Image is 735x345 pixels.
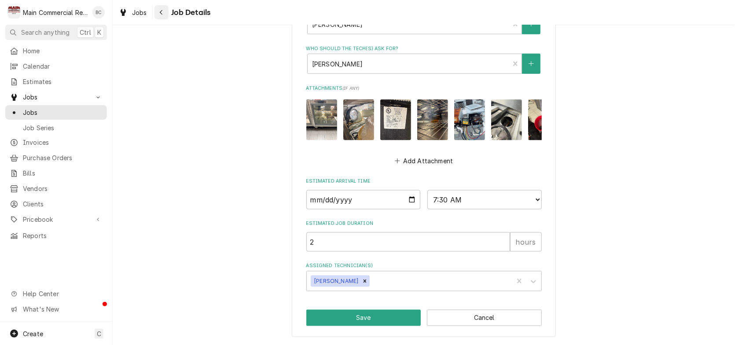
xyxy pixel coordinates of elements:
div: BC [92,6,105,18]
input: Date [306,190,421,209]
span: Estimates [23,77,103,86]
div: Estimated Arrival Time [306,178,542,209]
div: hours [510,232,542,252]
button: Create New Contact [522,54,540,74]
select: Time Select [427,190,542,209]
span: K [97,28,101,37]
label: Who should the tech(s) ask for? [306,45,542,52]
button: Search anythingCtrlK [5,25,107,40]
span: Invoices [23,138,103,147]
div: Attachments [306,85,542,167]
div: Button Group Row [306,310,542,326]
a: Calendar [5,59,107,73]
span: Calendar [23,62,103,71]
span: What's New [23,305,102,314]
span: Home [23,46,103,55]
span: Job Details [169,7,211,18]
div: Button Group [306,310,542,326]
span: Help Center [23,289,102,298]
div: Who should the tech(s) ask for? [306,45,542,74]
span: Jobs [23,108,103,117]
a: Bills [5,166,107,180]
label: Estimated Job Duration [306,220,542,227]
span: Jobs [23,92,89,102]
span: Clients [23,199,103,209]
button: Save [306,310,421,326]
a: Go to Pricebook [5,212,107,227]
div: Main Commercial Refrigeration Service [23,8,88,17]
span: Job Series [23,123,103,132]
button: Cancel [427,310,542,326]
span: Jobs [132,8,147,17]
label: Attachments [306,85,542,92]
img: bL3gOOKRMKNLnQgAGbuA [491,99,522,140]
label: Assigned Technician(s) [306,262,542,269]
span: Purchase Orders [23,153,103,162]
span: Ctrl [80,28,91,37]
img: etTQn63TOKE4mRVGr6BQ [306,99,337,140]
div: [PERSON_NAME] [311,275,360,287]
a: Vendors [5,181,107,196]
div: Main Commercial Refrigeration Service's Avatar [8,6,20,18]
svg: Create New Contact [529,61,534,67]
span: ( if any ) [342,86,359,91]
span: Pricebook [23,215,89,224]
button: Navigate back [154,5,169,19]
div: M [8,6,20,18]
img: O87yqcDGQburHj8bz2vu [528,99,559,140]
div: Remove Dylan Crawford [360,275,370,287]
a: Go to Jobs [5,90,107,104]
a: Job Series [5,121,107,135]
a: Go to Help Center [5,286,107,301]
div: Estimated Job Duration [306,220,542,251]
a: Jobs [115,5,151,20]
img: 03zyYnjeT0SrExDYX20P [343,99,374,140]
span: Reports [23,231,103,240]
a: Jobs [5,105,107,120]
div: Bookkeeper Main Commercial's Avatar [92,6,105,18]
span: Bills [23,169,103,178]
div: Assigned Technician(s) [306,262,542,291]
a: Go to What's New [5,302,107,316]
span: Search anything [21,28,70,37]
a: Clients [5,197,107,211]
span: C [97,329,101,338]
span: Vendors [23,184,103,193]
img: csfKy3nwSIy40xST3OLq [417,99,448,140]
a: Estimates [5,74,107,89]
a: Reports [5,228,107,243]
img: iy5rbE7rTG2JZSq4Fdhu [454,99,485,140]
a: Invoices [5,135,107,150]
label: Estimated Arrival Time [306,178,542,185]
span: Create [23,330,43,338]
a: Purchase Orders [5,150,107,165]
button: Add Attachment [393,155,455,167]
img: 3bUn5MpIT3mKlOgZ1Zne [380,99,411,140]
a: Home [5,44,107,58]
